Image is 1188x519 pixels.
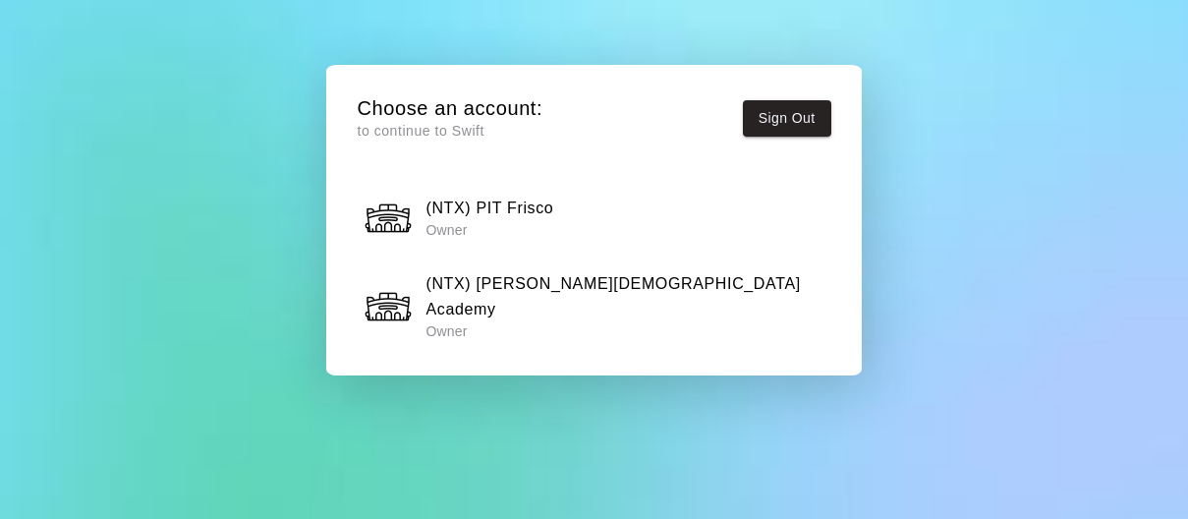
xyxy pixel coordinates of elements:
h6: (NTX) PIT Frisco [425,196,553,221]
button: (NTX) The Athletic Club(NTX) The Athletic Club [357,364,830,426]
p: Owner [425,321,823,341]
button: Sign Out [743,100,831,137]
button: (NTX) PIT Frisco(NTX) PIT Frisco Owner [357,187,830,249]
img: (NTX) PIT Frisco [364,194,413,243]
button: (NTX) McKinney Christian Academy(NTX) [PERSON_NAME][DEMOGRAPHIC_DATA] Academy Owner [357,264,830,348]
p: to continue to Swift [357,121,542,142]
p: Owner [425,220,553,240]
h6: (NTX) [PERSON_NAME][DEMOGRAPHIC_DATA] Academy [425,271,823,321]
h5: Choose an account: [357,95,542,122]
img: (NTX) McKinney Christian Academy [364,282,413,331]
